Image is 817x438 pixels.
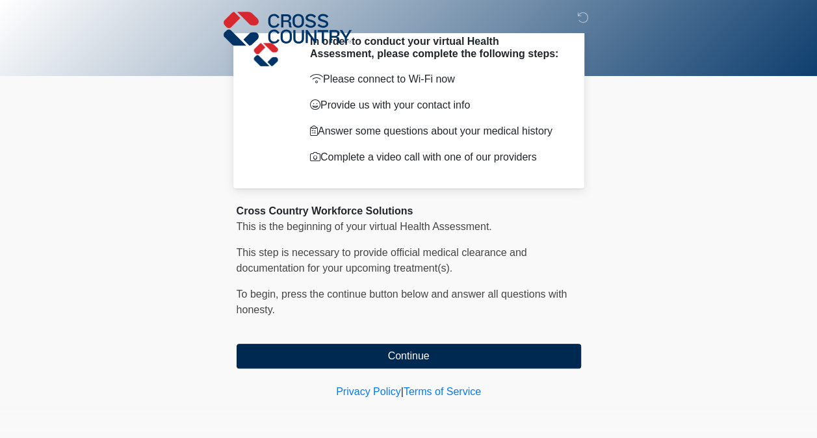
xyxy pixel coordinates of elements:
[336,386,401,397] a: Privacy Policy
[224,10,352,47] img: Cross Country Logo
[401,386,404,397] a: |
[310,71,562,87] p: Please connect to Wi-Fi now
[237,247,527,274] span: This step is necessary to provide official medical clearance and documentation for your upcoming ...
[237,289,567,315] span: To begin, ﻿﻿﻿﻿﻿﻿﻿﻿﻿﻿﻿﻿press the continue button below and answer all questions with honesty.
[404,386,481,397] a: Terms of Service
[310,123,562,139] p: Answer some questions about your medical history
[310,97,562,113] p: Provide us with your contact info
[237,344,581,368] button: Continue
[310,149,562,165] p: Complete a video call with one of our providers
[237,203,581,219] div: Cross Country Workforce Solutions
[237,221,492,232] span: This is the beginning of your virtual Health Assessment.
